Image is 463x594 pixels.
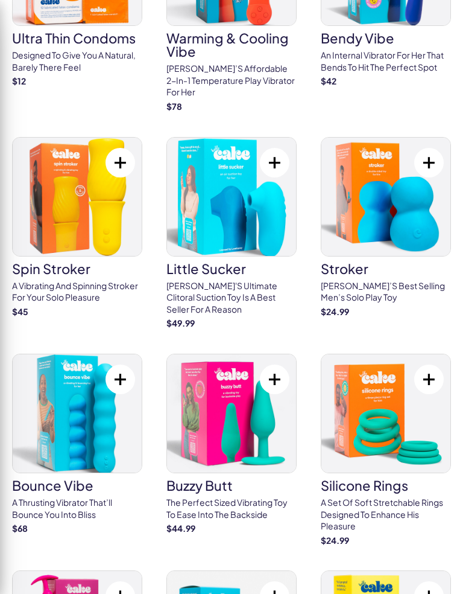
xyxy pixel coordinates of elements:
[166,63,297,98] p: [PERSON_NAME]’s affordable 2-in-1 temperature play vibrator for her
[12,280,142,304] p: A vibrating and spinning stroker for your solo pleasure
[321,262,451,275] h3: stroker
[321,75,336,86] strong: $ 42
[166,262,297,275] h3: little sucker
[12,262,142,275] h3: spin stroker
[321,49,451,73] p: An internal vibrator for her that bends to hit the perfect spot
[321,137,451,318] a: strokerstroker[PERSON_NAME]’s best selling men’s solo play toy$24.99
[12,523,28,534] strong: $ 68
[321,354,450,473] img: silicone rings
[321,306,349,317] strong: $ 24.99
[321,479,451,492] h3: silicone rings
[321,497,451,532] p: A set of soft stretchable rings designed to enhance his pleasure
[166,101,182,112] strong: $ 78
[167,354,296,473] img: buzzy butt
[13,354,142,473] img: bounce vibe
[321,138,450,256] img: stroker
[12,497,142,520] p: A thrusting vibrator that’ll bounce you into bliss
[12,306,28,317] strong: $ 45
[166,497,297,520] p: The perfect sized vibrating toy to ease into the backside
[321,31,451,45] h3: Bendy Vibe
[167,138,296,256] img: little sucker
[166,479,297,492] h3: buzzy butt
[166,318,195,328] strong: $ 49.99
[166,137,297,330] a: little suckerlittle sucker[PERSON_NAME]'s ultimate clitoral suction toy is a best seller for a re...
[166,31,297,58] h3: Warming & Cooling Vibe
[12,479,142,492] h3: bounce vibe
[166,354,297,535] a: buzzy buttbuzzy buttThe perfect sized vibrating toy to ease into the backside$44.99
[12,49,142,73] p: Designed to give you a natural, barely there feel
[12,75,26,86] strong: $ 12
[13,138,142,256] img: spin stroker
[12,137,142,318] a: spin strokerspin strokerA vibrating and spinning stroker for your solo pleasure$45
[12,354,142,535] a: bounce vibebounce vibeA thrusting vibrator that’ll bounce you into bliss$68
[166,523,195,534] strong: $ 44.99
[12,31,142,45] h3: Ultra Thin Condoms
[321,535,349,546] strong: $ 24.99
[321,354,451,546] a: silicone ringssilicone ringsA set of soft stretchable rings designed to enhance his pleasure$24.99
[321,280,451,304] p: [PERSON_NAME]’s best selling men’s solo play toy
[166,280,297,316] p: [PERSON_NAME]'s ultimate clitoral suction toy is a best seller for a reason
